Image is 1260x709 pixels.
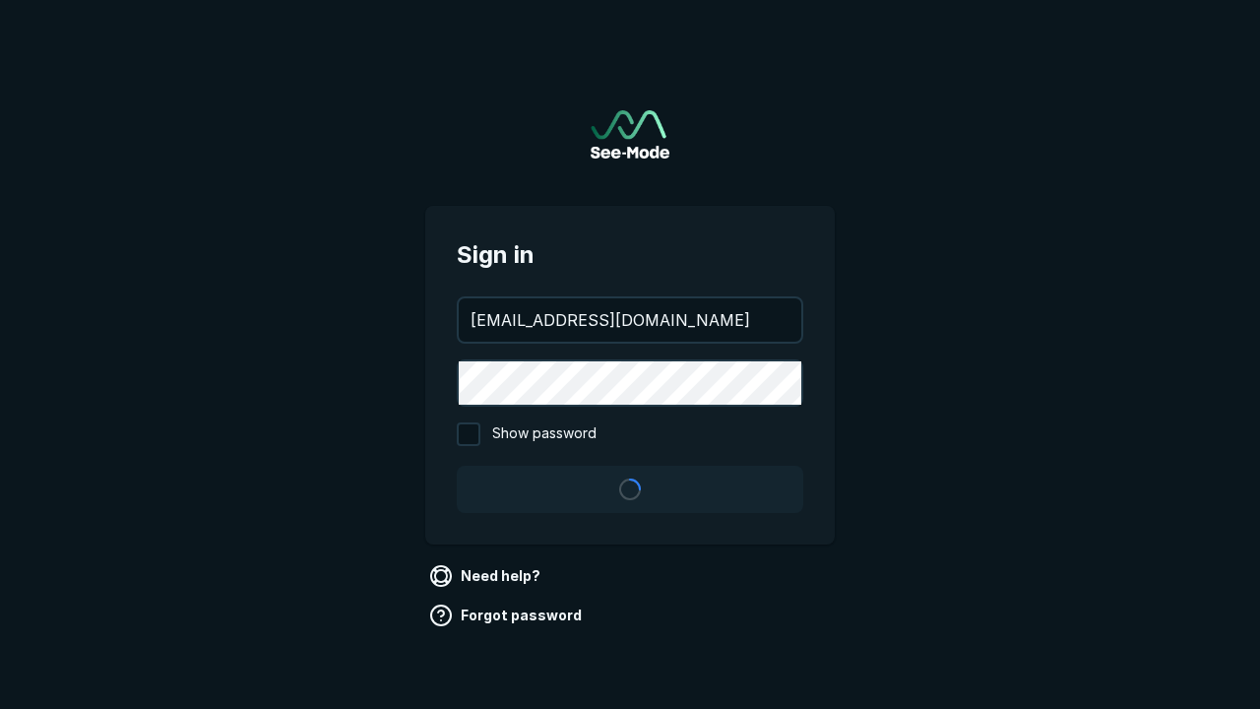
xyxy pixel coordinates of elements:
a: Need help? [425,560,548,592]
span: Sign in [457,237,803,273]
span: Show password [492,422,597,446]
a: Go to sign in [591,110,669,159]
img: See-Mode Logo [591,110,669,159]
input: your@email.com [459,298,801,342]
a: Forgot password [425,600,590,631]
